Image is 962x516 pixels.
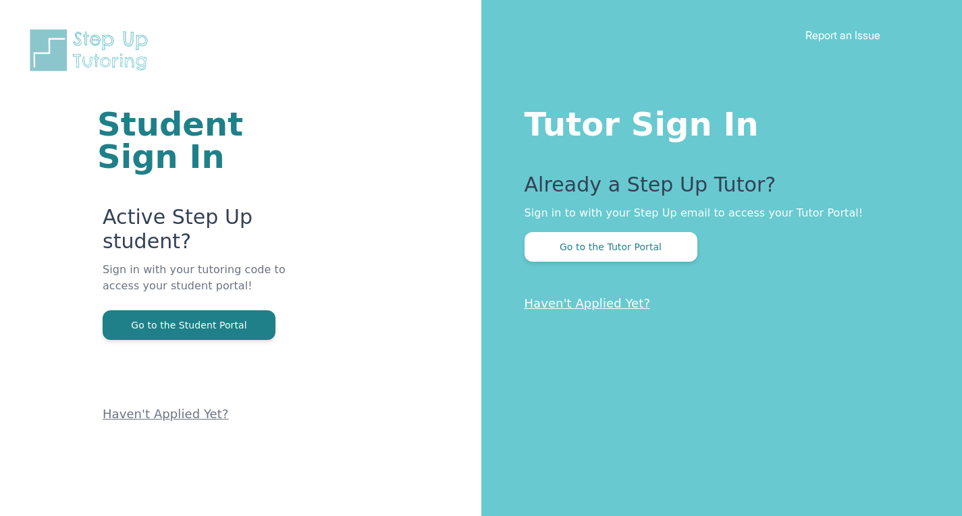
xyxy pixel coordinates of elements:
a: Go to the Student Portal [103,318,275,331]
p: Active Step Up student? [103,205,319,262]
p: Sign in to with your Step Up email to access your Tutor Portal! [525,205,909,221]
p: Sign in with your tutoring code to access your student portal! [103,262,319,310]
a: Go to the Tutor Portal [525,240,697,253]
h1: Tutor Sign In [525,103,909,140]
img: Step Up Tutoring horizontal logo [27,27,157,74]
button: Go to the Tutor Portal [525,232,697,262]
h1: Student Sign In [97,108,319,173]
p: Already a Step Up Tutor? [525,173,909,205]
a: Haven't Applied Yet? [525,296,651,310]
a: Haven't Applied Yet? [103,407,229,421]
a: Report an Issue [805,28,880,42]
button: Go to the Student Portal [103,310,275,340]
